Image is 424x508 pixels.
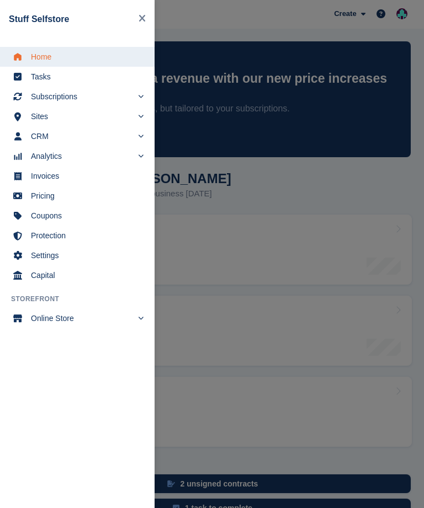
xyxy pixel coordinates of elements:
[31,109,132,124] span: Sites
[31,69,138,84] span: Tasks
[9,13,134,26] div: Stuff Selfstore
[31,248,138,263] span: Settings
[31,268,138,283] span: Capital
[31,228,138,243] span: Protection
[31,49,138,65] span: Home
[31,148,132,164] span: Analytics
[31,89,132,104] span: Subscriptions
[31,208,138,223] span: Coupons
[31,168,138,184] span: Invoices
[11,294,155,304] span: Storefront
[31,129,132,144] span: CRM
[134,9,150,29] button: Close navigation
[31,311,132,326] span: Online Store
[31,188,138,204] span: Pricing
